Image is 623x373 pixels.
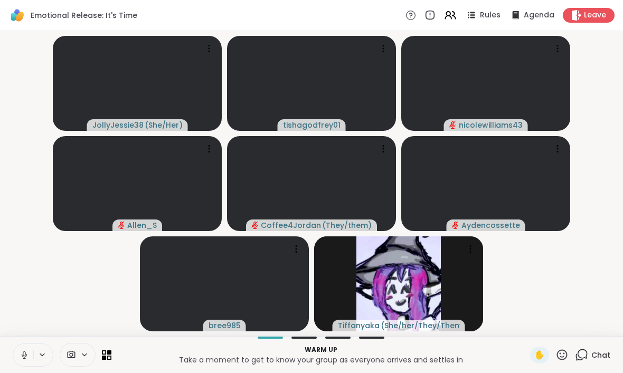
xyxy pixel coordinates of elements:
span: audio-muted [452,222,459,229]
span: Agenda [524,10,554,21]
img: ShareWell Logomark [8,6,26,24]
span: Leave [584,10,606,21]
img: Tiffanyaka [356,236,441,331]
span: audio-muted [251,222,259,229]
span: Tiffanyaka [338,320,380,331]
span: Rules [480,10,501,21]
span: Allen_S [127,220,157,231]
span: audio-muted [118,222,125,229]
span: Emotional Release: It's Time [31,10,137,21]
p: Warm up [118,345,524,355]
span: ( She/Her ) [145,120,183,130]
span: ( She/her/They/Them ) [381,320,460,331]
span: tishagodfrey01 [283,120,341,130]
span: Coffee4Jordan [261,220,321,231]
span: Chat [591,350,610,360]
span: JollyJessie38 [92,120,144,130]
p: Take a moment to get to know your group as everyone arrives and settles in [118,355,524,365]
span: bree985 [209,320,241,331]
span: Aydencossette [461,220,520,231]
span: ✋ [534,349,545,361]
span: audio-muted [449,121,457,129]
span: nicolewilliams43 [459,120,523,130]
span: ( They/them ) [322,220,372,231]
